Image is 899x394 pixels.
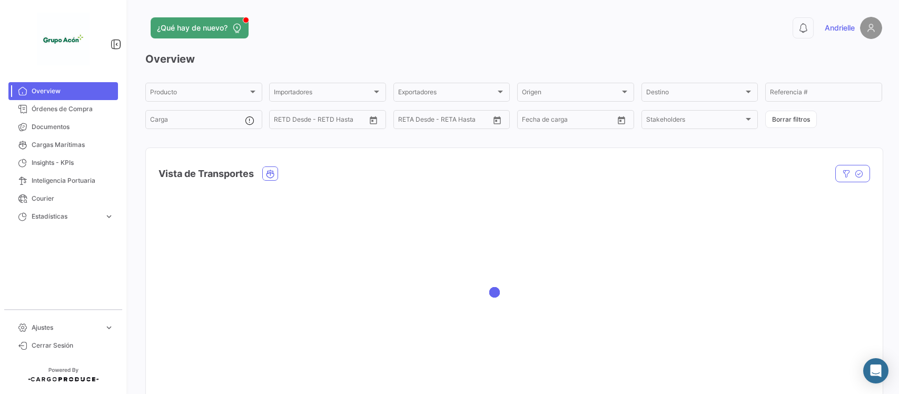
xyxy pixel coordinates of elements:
[159,166,254,181] h4: Vista de Transportes
[860,17,882,39] img: placeholder-user.png
[863,358,888,383] div: Abrir Intercom Messenger
[646,90,744,97] span: Destino
[646,117,744,125] span: Stakeholders
[8,172,118,190] a: Inteligencia Portuaria
[8,82,118,100] a: Overview
[548,117,592,125] input: Hasta
[37,13,90,65] img: 1f3d66c5-6a2d-4a07-a58d-3a8e9bbc88ff.jpeg
[32,122,114,132] span: Documentos
[274,117,293,125] input: Desde
[8,100,118,118] a: Órdenes de Compra
[825,23,855,33] span: Andrielle
[151,17,249,38] button: ¿Qué hay de nuevo?
[300,117,344,125] input: Hasta
[398,117,417,125] input: Desde
[145,52,882,66] h3: Overview
[765,111,817,128] button: Borrar filtros
[32,194,114,203] span: Courier
[522,90,620,97] span: Origen
[8,190,118,208] a: Courier
[150,90,248,97] span: Producto
[8,118,118,136] a: Documentos
[398,90,496,97] span: Exportadores
[32,86,114,96] span: Overview
[104,323,114,332] span: expand_more
[489,112,505,128] button: Open calendar
[8,136,118,154] a: Cargas Marítimas
[522,117,541,125] input: Desde
[32,212,100,221] span: Estadísticas
[274,90,372,97] span: Importadores
[365,112,381,128] button: Open calendar
[32,323,100,332] span: Ajustes
[8,154,118,172] a: Insights - KPIs
[32,104,114,114] span: Órdenes de Compra
[614,112,629,128] button: Open calendar
[32,158,114,168] span: Insights - KPIs
[32,341,114,350] span: Cerrar Sesión
[104,212,114,221] span: expand_more
[32,176,114,185] span: Inteligencia Portuaria
[32,140,114,150] span: Cargas Marítimas
[424,117,468,125] input: Hasta
[157,23,228,33] span: ¿Qué hay de nuevo?
[263,167,278,180] button: Ocean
